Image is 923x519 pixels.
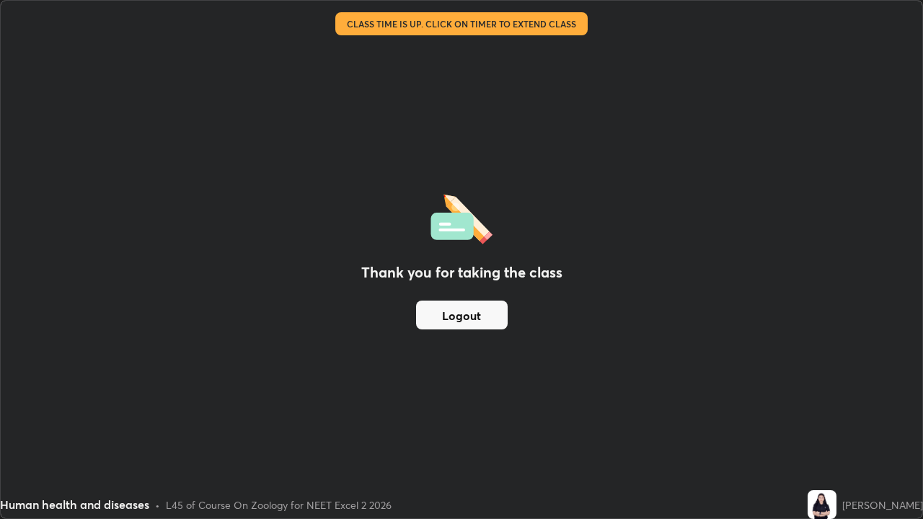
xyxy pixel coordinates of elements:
[430,190,493,244] img: offlineFeedback.1438e8b3.svg
[416,301,508,329] button: Logout
[155,497,160,513] div: •
[166,497,392,513] div: L45 of Course On Zoology for NEET Excel 2 2026
[361,262,562,283] h2: Thank you for taking the class
[808,490,836,519] img: 4fd67fc5b94046ecb744cb31cfcc79ad.jpg
[842,497,923,513] div: [PERSON_NAME]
